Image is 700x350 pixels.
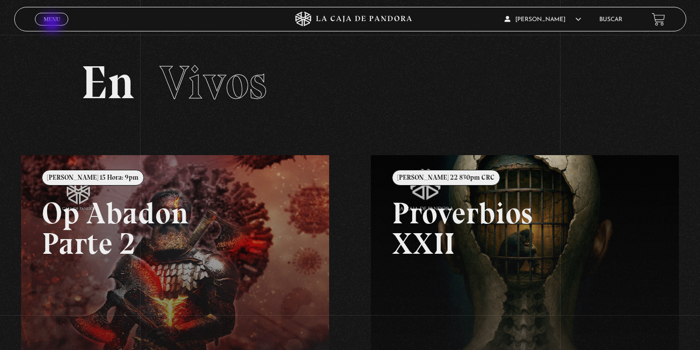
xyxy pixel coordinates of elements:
[504,17,581,23] span: [PERSON_NAME]
[40,25,63,31] span: Cerrar
[652,13,665,26] a: View your shopping cart
[599,17,622,23] a: Buscar
[81,59,618,106] h2: En
[44,16,60,22] span: Menu
[160,54,267,110] span: Vivos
